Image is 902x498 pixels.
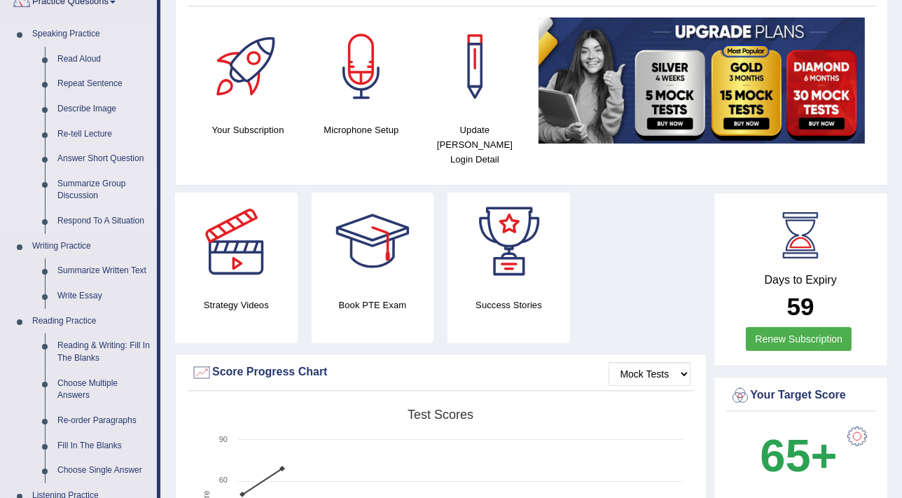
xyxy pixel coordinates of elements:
a: Respond To A Situation [51,209,157,234]
h4: Success Stories [447,298,570,312]
a: Choose Single Answer [51,458,157,483]
b: 59 [787,293,814,320]
h4: Your Subscription [198,123,298,137]
a: Write Essay [51,284,157,309]
text: 90 [219,435,228,443]
a: Describe Image [51,97,157,122]
b: 65+ [760,430,837,481]
h4: Book PTE Exam [312,298,434,312]
a: Reading Practice [26,309,157,334]
a: Summarize Written Text [51,258,157,284]
a: Answer Short Question [51,146,157,172]
div: Score Progress Chart [191,362,691,383]
a: Speaking Practice [26,22,157,47]
a: Repeat Sentence [51,71,157,97]
a: Re-order Paragraphs [51,408,157,434]
a: Fill In The Blanks [51,434,157,459]
h4: Microphone Setup [312,123,411,137]
h4: Strategy Videos [175,298,298,312]
tspan: Test scores [408,408,473,422]
h4: Update [PERSON_NAME] Login Detail [425,123,525,167]
a: Re-tell Lecture [51,122,157,147]
a: Summarize Group Discussion [51,172,157,209]
a: Writing Practice [26,234,157,259]
img: small5.jpg [539,18,865,144]
a: Renew Subscription [746,327,852,351]
a: Choose Multiple Answers [51,371,157,408]
div: Your Target Score [730,385,873,406]
a: Reading & Writing: Fill In The Blanks [51,333,157,371]
text: 60 [219,476,228,484]
h4: Days to Expiry [730,274,873,286]
a: Read Aloud [51,47,157,72]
